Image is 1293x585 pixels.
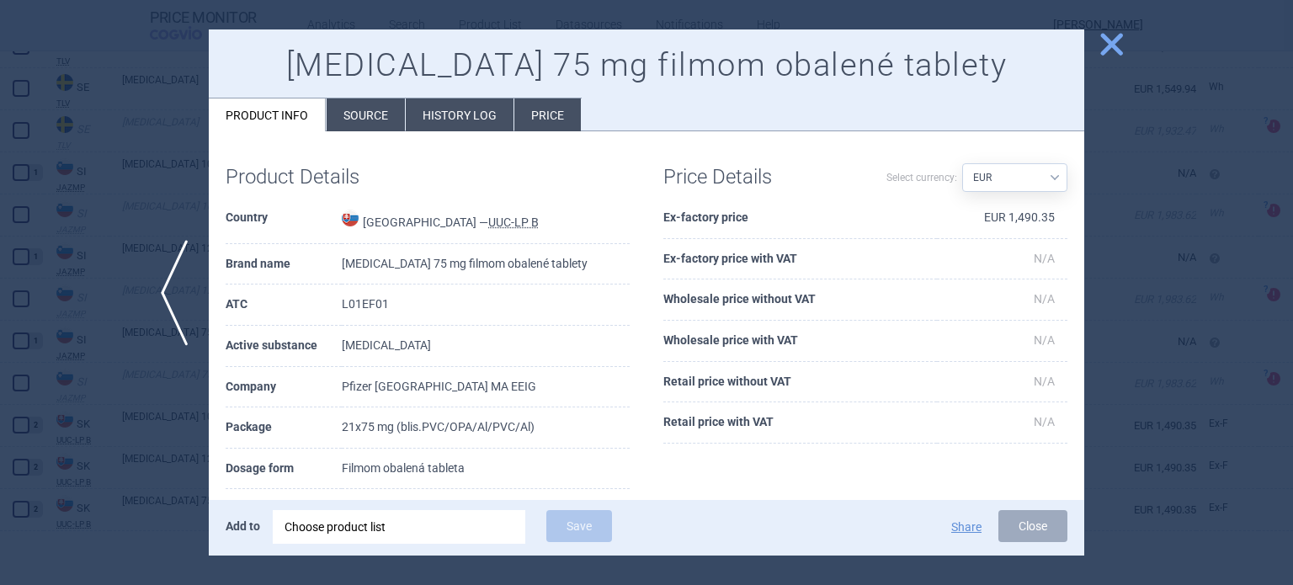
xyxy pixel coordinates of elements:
[514,98,581,131] li: Price
[663,362,937,403] th: Retail price without VAT
[1034,252,1055,265] span: N/A
[663,321,937,362] th: Wholesale price with VAT
[1034,375,1055,388] span: N/A
[226,449,342,490] th: Dosage form
[342,489,630,530] td: 75 mg
[1034,333,1055,347] span: N/A
[226,285,342,326] th: ATC
[226,46,1067,85] h1: [MEDICAL_DATA] 75 mg filmom obalené tablety
[1034,415,1055,428] span: N/A
[546,510,612,542] button: Save
[226,326,342,367] th: Active substance
[937,198,1067,239] td: EUR 1,490.35
[226,367,342,408] th: Company
[488,215,539,229] abbr: UUC-LP B — List of medicinal products published by the Ministry of Health of the Slovak Republic ...
[342,449,630,490] td: Filmom obalená tableta
[342,367,630,408] td: Pfizer [GEOGRAPHIC_DATA] MA EEIG
[663,165,865,189] h1: Price Details
[951,521,982,533] button: Share
[226,489,342,530] th: Dosage strength
[1034,292,1055,306] span: N/A
[273,510,525,544] div: Choose product list
[327,98,405,131] li: Source
[226,510,260,542] p: Add to
[226,198,342,244] th: Country
[342,285,630,326] td: L01EF01
[406,98,513,131] li: History log
[226,165,428,189] h1: Product Details
[342,244,630,285] td: [MEDICAL_DATA] 75 mg filmom obalené tablety
[342,210,359,226] img: Slovakia
[285,510,513,544] div: Choose product list
[226,244,342,285] th: Brand name
[342,407,630,449] td: 21x75 mg (blis.PVC/OPA/Al/PVC/Al)
[342,198,630,244] td: [GEOGRAPHIC_DATA] —
[663,402,937,444] th: Retail price with VAT
[886,163,957,192] label: Select currency:
[209,98,326,131] li: Product info
[342,326,630,367] td: [MEDICAL_DATA]
[663,239,937,280] th: Ex-factory price with VAT
[663,279,937,321] th: Wholesale price without VAT
[998,510,1067,542] button: Close
[226,407,342,449] th: Package
[663,198,937,239] th: Ex-factory price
